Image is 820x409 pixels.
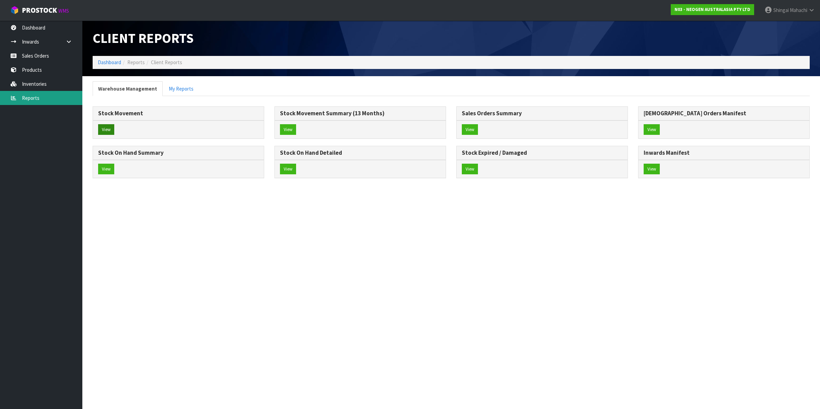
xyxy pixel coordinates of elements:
span: Client Reports [151,59,182,66]
button: View [462,164,478,175]
h3: Stock Movement [98,110,259,117]
h3: Inwards Manifest [644,150,804,156]
button: View [644,164,660,175]
h3: Sales Orders Summary [462,110,622,117]
button: View [462,124,478,135]
h3: Stock On Hand Summary [98,150,259,156]
h3: [DEMOGRAPHIC_DATA] Orders Manifest [644,110,804,117]
span: Reports [127,59,145,66]
strong: N03 - NEOGEN AUSTRALASIA PTY LTD [675,7,750,12]
button: View [644,124,660,135]
a: Dashboard [98,59,121,66]
button: View [98,164,114,175]
button: View [98,124,114,135]
span: Client Reports [93,30,194,47]
span: ProStock [22,6,57,15]
small: WMS [58,8,69,14]
h3: Stock Movement Summary (13 Months) [280,110,441,117]
h3: Stock Expired / Damaged [462,150,622,156]
button: View [280,164,296,175]
a: Warehouse Management [93,81,163,96]
span: Mahachi [790,7,807,13]
button: View [280,124,296,135]
span: Shingai [773,7,789,13]
a: My Reports [163,81,199,96]
img: cube-alt.png [10,6,19,14]
h3: Stock On Hand Detailed [280,150,441,156]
